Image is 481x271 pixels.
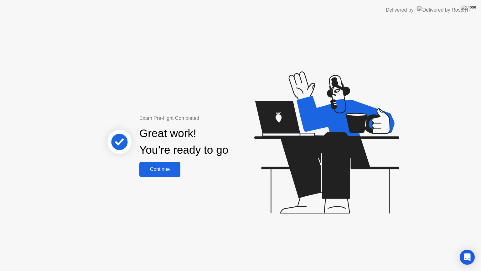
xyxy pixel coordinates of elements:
[139,125,228,158] div: Great work! You’re ready to go
[461,5,476,10] img: Close
[460,250,475,265] div: Open Intercom Messenger
[139,162,180,177] button: Continue
[417,6,470,13] img: Delivered by Rosalyn
[139,114,269,122] div: Exam Pre-flight Completed
[141,167,178,172] div: Continue
[386,6,414,14] div: Delivered by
